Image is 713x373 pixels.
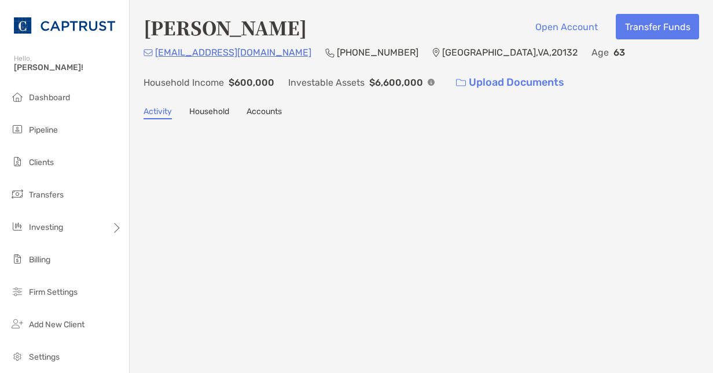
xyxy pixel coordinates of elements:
p: Age [591,45,609,60]
span: Clients [29,158,54,167]
span: Pipeline [29,125,58,135]
img: Phone Icon [325,48,335,57]
p: [EMAIL_ADDRESS][DOMAIN_NAME] [155,45,311,60]
a: Accounts [247,107,282,119]
img: Location Icon [432,48,440,57]
h4: [PERSON_NAME] [144,14,307,41]
span: Investing [29,222,63,232]
a: Upload Documents [449,70,572,95]
span: Dashboard [29,93,70,103]
p: Household Income [144,75,224,90]
button: Open Account [526,14,607,39]
p: [PHONE_NUMBER] [337,45,418,60]
img: CAPTRUST Logo [14,5,115,46]
p: $600,000 [229,75,274,90]
span: Billing [29,255,50,265]
p: [GEOGRAPHIC_DATA] , VA , 20132 [442,45,578,60]
span: Add New Client [29,320,84,330]
img: investing icon [10,220,24,233]
span: Firm Settings [29,287,78,297]
img: firm-settings icon [10,284,24,298]
img: pipeline icon [10,122,24,136]
a: Activity [144,107,172,119]
img: button icon [456,79,466,87]
img: clients icon [10,155,24,169]
span: [PERSON_NAME]! [14,63,122,72]
p: $6,600,000 [369,75,423,90]
span: Transfers [29,190,64,200]
button: Transfer Funds [616,14,699,39]
p: Investable Assets [288,75,365,90]
img: dashboard icon [10,90,24,104]
img: settings icon [10,349,24,363]
img: transfers icon [10,187,24,201]
img: billing icon [10,252,24,266]
img: add_new_client icon [10,317,24,331]
span: Settings [29,352,60,362]
p: 63 [613,45,625,60]
img: Email Icon [144,49,153,56]
img: Info Icon [428,79,435,86]
a: Household [189,107,229,119]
